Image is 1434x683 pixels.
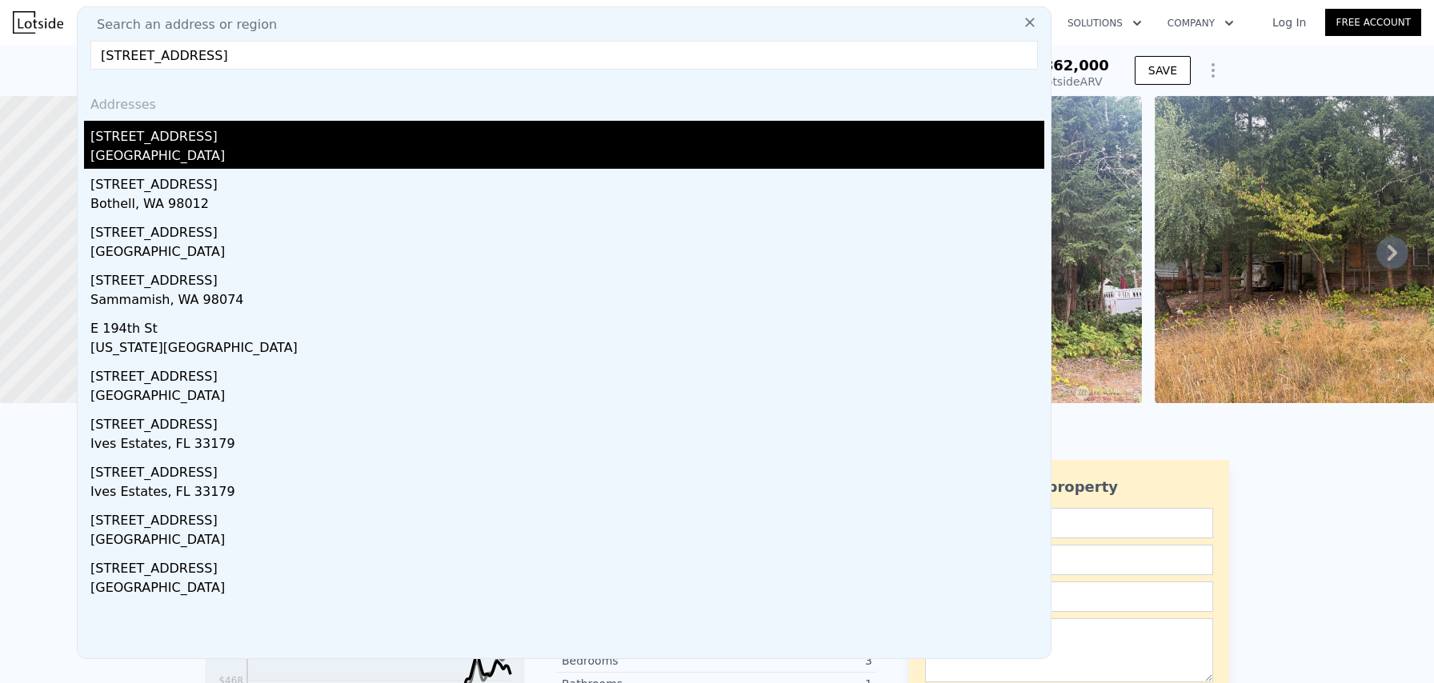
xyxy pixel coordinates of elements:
[90,578,1044,601] div: [GEOGRAPHIC_DATA]
[1253,14,1325,30] a: Log In
[90,146,1044,169] div: [GEOGRAPHIC_DATA]
[90,121,1044,146] div: [STREET_ADDRESS]
[90,338,1044,361] div: [US_STATE][GEOGRAPHIC_DATA]
[1055,9,1155,38] button: Solutions
[1033,74,1109,90] div: Lotside ARV
[1033,57,1109,74] span: $862,000
[84,82,1044,121] div: Addresses
[1325,9,1421,36] a: Free Account
[90,482,1044,505] div: Ives Estates, FL 33179
[90,41,1038,70] input: Enter an address, city, region, neighborhood or zip code
[562,653,717,669] div: Bedrooms
[90,194,1044,217] div: Bothell, WA 98012
[90,409,1044,434] div: [STREET_ADDRESS]
[1197,54,1229,86] button: Show Options
[90,386,1044,409] div: [GEOGRAPHIC_DATA]
[925,581,1213,612] input: Phone
[90,265,1044,290] div: [STREET_ADDRESS]
[717,653,872,669] div: 3
[90,242,1044,265] div: [GEOGRAPHIC_DATA]
[90,505,1044,530] div: [STREET_ADDRESS]
[90,553,1044,578] div: [STREET_ADDRESS]
[84,15,277,34] span: Search an address or region
[90,290,1044,313] div: Sammamish, WA 98074
[90,530,1044,553] div: [GEOGRAPHIC_DATA]
[925,508,1213,538] input: Name
[1135,56,1191,85] button: SAVE
[1155,9,1247,38] button: Company
[13,11,63,34] img: Lotside
[90,361,1044,386] div: [STREET_ADDRESS]
[90,217,1044,242] div: [STREET_ADDRESS]
[90,457,1044,482] div: [STREET_ADDRESS]
[90,313,1044,338] div: E 194th St
[925,545,1213,575] input: Email
[90,434,1044,457] div: Ives Estates, FL 33179
[90,169,1044,194] div: [STREET_ADDRESS]
[925,476,1213,498] div: Ask about this property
